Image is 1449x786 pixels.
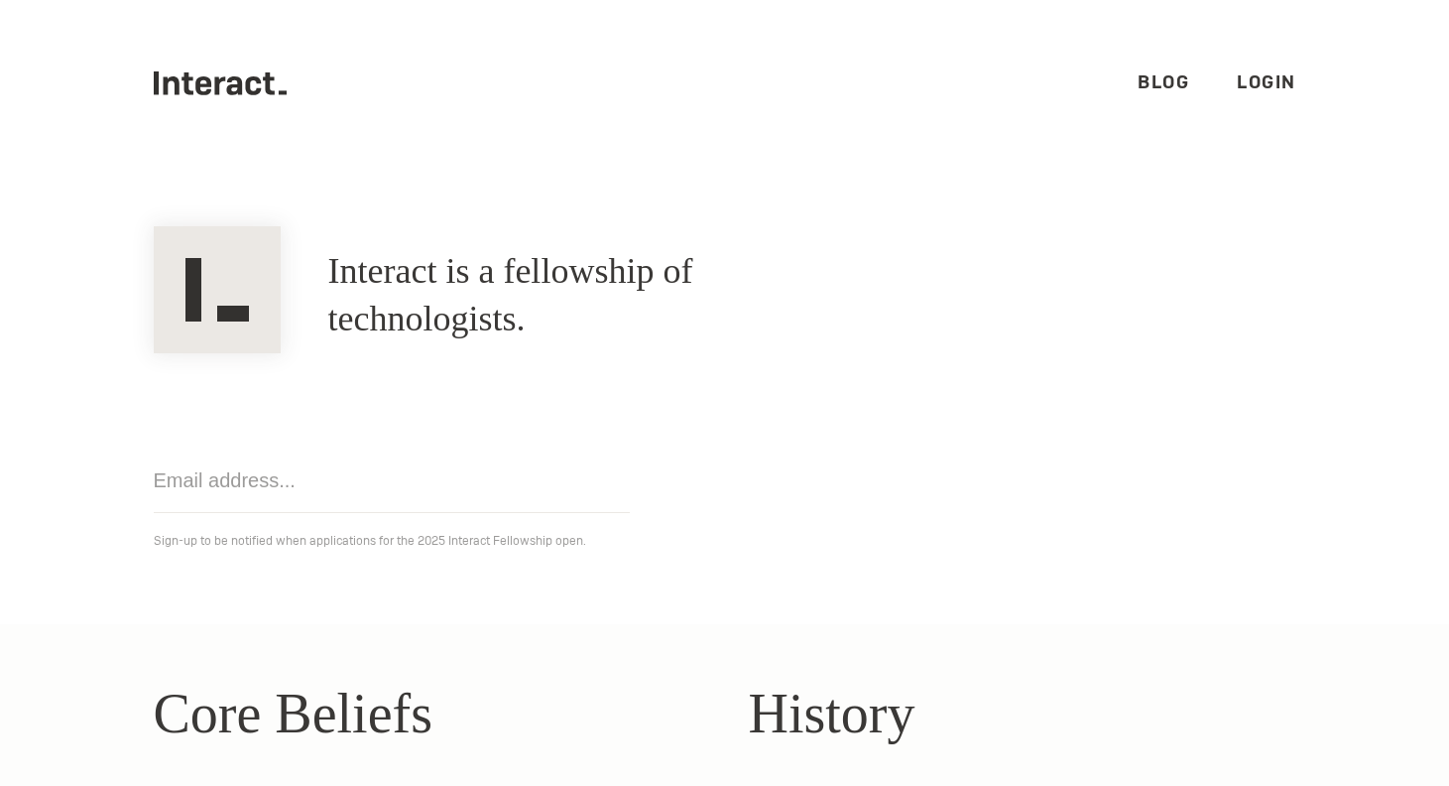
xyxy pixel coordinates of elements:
input: Email address... [154,449,630,513]
h1: Interact is a fellowship of technologists. [328,248,864,343]
p: Sign-up to be notified when applications for the 2025 Interact Fellowship open. [154,529,1296,553]
h2: Core Beliefs [154,672,701,755]
a: Blog [1138,70,1189,93]
a: Login [1237,70,1296,93]
h2: History [749,672,1296,755]
img: Interact Logo [154,226,281,353]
